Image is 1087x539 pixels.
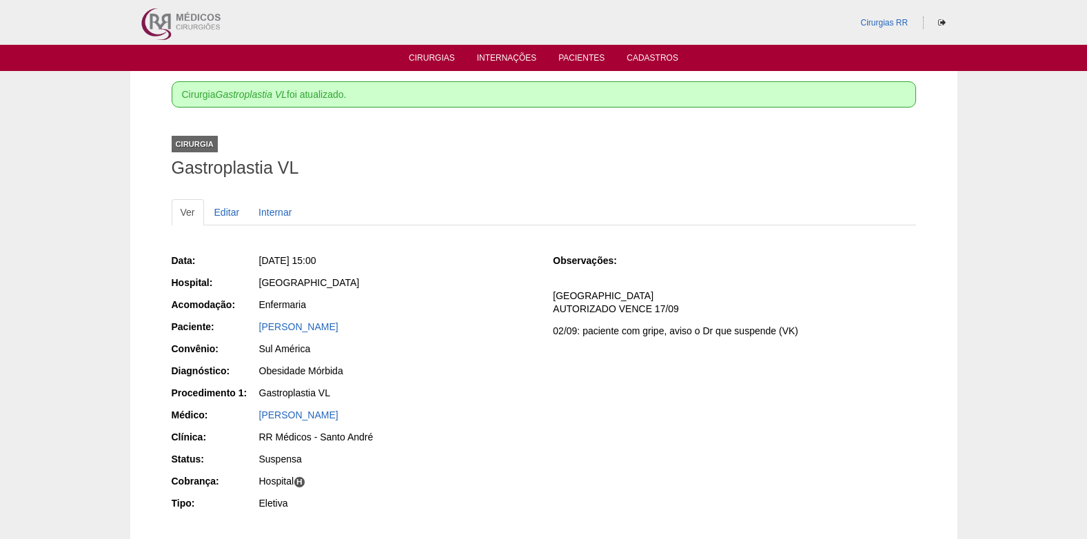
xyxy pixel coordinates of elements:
[259,255,316,266] span: [DATE] 15:00
[477,53,537,67] a: Internações
[558,53,605,67] a: Pacientes
[172,452,258,466] div: Status:
[627,53,678,67] a: Cadastros
[250,199,301,225] a: Internar
[172,81,916,108] div: Cirurgia foi atualizado.
[259,342,534,356] div: Sul América
[553,254,639,267] div: Observações:
[172,298,258,312] div: Acomodação:
[172,342,258,356] div: Convênio:
[294,476,305,488] span: H
[172,364,258,378] div: Diagnóstico:
[553,289,915,316] p: [GEOGRAPHIC_DATA] AUTORIZADO VENCE 17/09
[216,89,287,100] em: Gastroplastia VL
[259,452,534,466] div: Suspensa
[259,364,534,378] div: Obesidade Mórbida
[409,53,455,67] a: Cirurgias
[172,199,204,225] a: Ver
[259,321,338,332] a: [PERSON_NAME]
[259,409,338,420] a: [PERSON_NAME]
[259,474,534,488] div: Hospital
[259,386,534,400] div: Gastroplastia VL
[172,430,258,444] div: Clínica:
[259,430,534,444] div: RR Médicos - Santo André
[172,254,258,267] div: Data:
[259,496,534,510] div: Eletiva
[172,276,258,289] div: Hospital:
[172,386,258,400] div: Procedimento 1:
[259,298,534,312] div: Enfermaria
[172,474,258,488] div: Cobrança:
[938,19,946,27] i: Sair
[172,136,218,152] div: Cirurgia
[860,18,908,28] a: Cirurgias RR
[553,325,915,338] p: 02/09: paciente com gripe, aviso o Dr que suspende (VK)
[172,159,916,176] h1: Gastroplastia VL
[172,408,258,422] div: Médico:
[172,320,258,334] div: Paciente:
[259,276,534,289] div: [GEOGRAPHIC_DATA]
[172,496,258,510] div: Tipo:
[205,199,249,225] a: Editar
